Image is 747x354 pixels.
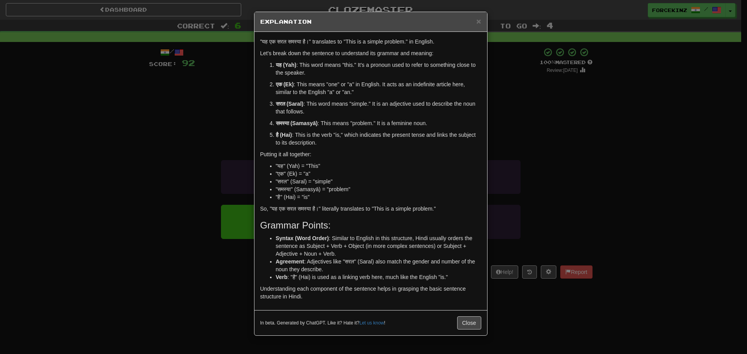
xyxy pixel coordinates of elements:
[276,119,481,127] p: : This means "problem." It is a feminine noun.
[276,81,294,87] strong: एक (Ek)
[276,162,481,170] li: "यह" (Yah) = "This"
[260,320,386,326] small: In beta. Generated by ChatGPT. Like it? Hate it? !
[476,17,481,25] button: Close
[276,80,481,96] p: : This means "one" or "a" in English. It acts as an indefinite article here, similar to the Engli...
[260,285,481,300] p: Understanding each component of the sentence helps in grasping the basic sentence structure in Hi...
[276,170,481,178] li: "एक" (Ek) = "a"
[260,150,481,158] p: Putting it all together:
[276,101,303,107] strong: सरल (Saral)
[276,131,481,146] p: : This is the verb "is," which indicates the present tense and links the subject to its description.
[260,18,481,26] h5: Explanation
[276,258,304,265] strong: Agreement
[359,320,384,326] a: Let us know
[276,273,481,281] li: : "है" (Hai) is used as a linking verb here, much like the English "is."
[276,193,481,201] li: "है" (Hai) = "is"
[457,316,481,330] button: Close
[476,17,481,26] span: ×
[276,234,481,258] li: : Similar to English in this structure, Hindi usually orders the sentence as Subject + Verb + Obj...
[276,274,288,280] strong: Verb
[276,100,481,115] p: : This word means "simple." It is an adjective used to describe the noun that follows.
[276,132,292,138] strong: है (Hai)
[276,258,481,273] li: : Adjectives like "सरल" (Saral) also match the gender and number of the noun they describe.
[260,38,481,45] p: "यह एक सरल समस्या है।" translates to "This is a simple problem." in English.
[260,220,481,230] h3: Grammar Points:
[260,49,481,57] p: Let's break down the sentence to understand its grammar and meaning:
[276,120,318,126] strong: समस्या (Samasyā)
[276,185,481,193] li: "समस्या" (Samasyā) = "problem"
[260,205,481,213] p: So, "यह एक सरल समस्या है।" literally translates to "This is a simple problem."
[276,62,296,68] strong: यह (Yah)
[276,61,481,77] p: : This word means "this." It's a pronoun used to refer to something close to the speaker.
[276,235,329,241] strong: Syntax (Word Order)
[276,178,481,185] li: "सरल" (Saral) = "simple"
